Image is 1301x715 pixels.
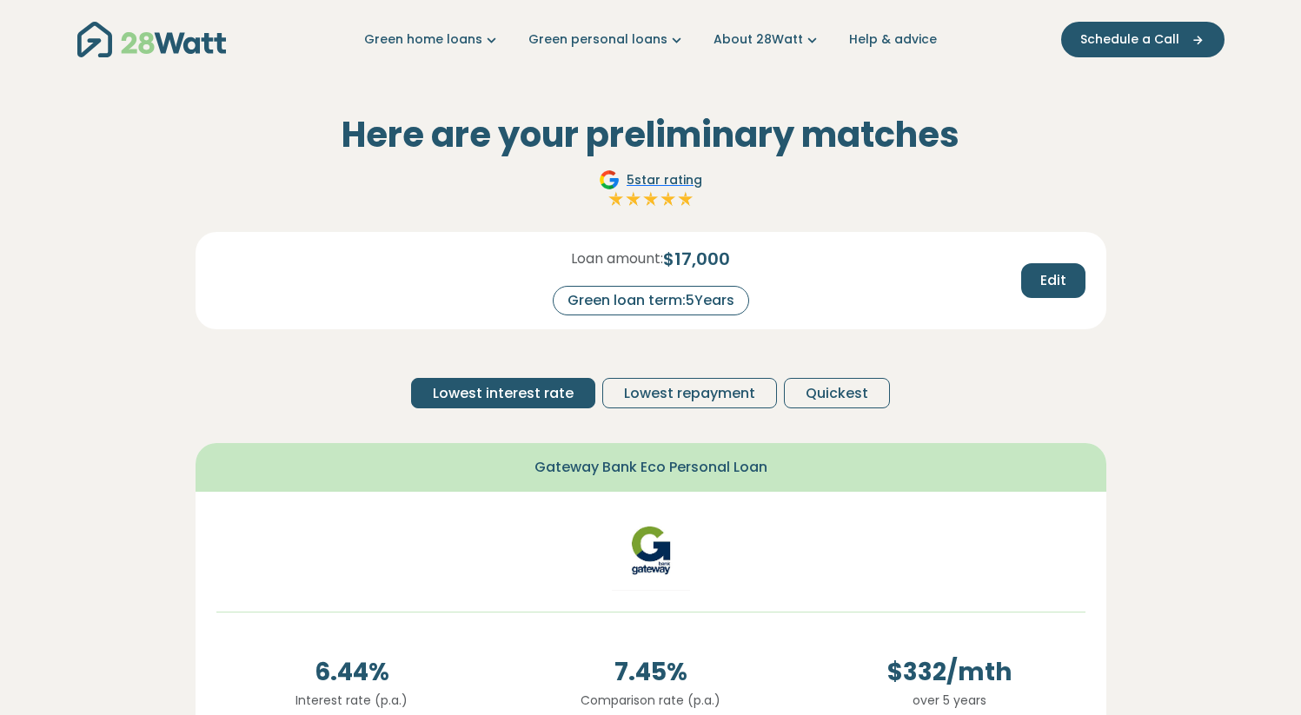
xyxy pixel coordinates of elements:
[216,654,488,691] span: 6.44 %
[364,30,501,49] a: Green home loans
[627,171,702,189] span: 5 star rating
[553,286,749,315] div: Green loan term: 5 Years
[624,383,755,404] span: Lowest repayment
[1080,30,1179,49] span: Schedule a Call
[571,248,663,269] span: Loan amount:
[216,691,488,710] p: Interest rate (p.a.)
[77,17,1225,62] nav: Main navigation
[77,22,226,57] img: 28Watt
[677,190,694,208] img: Full star
[625,190,642,208] img: Full star
[515,654,787,691] span: 7.45 %
[784,378,890,408] button: Quickest
[1061,22,1225,57] button: Schedule a Call
[528,30,686,49] a: Green personal loans
[660,190,677,208] img: Full star
[806,383,868,404] span: Quickest
[599,169,620,190] img: Google
[596,169,705,211] a: Google5star ratingFull starFull starFull starFull starFull star
[714,30,821,49] a: About 28Watt
[814,654,1085,691] span: $ 332 /mth
[433,383,574,404] span: Lowest interest rate
[1040,270,1066,291] span: Edit
[1021,263,1085,298] button: Edit
[642,190,660,208] img: Full star
[196,114,1106,156] h2: Here are your preliminary matches
[849,30,937,49] a: Help & advice
[602,378,777,408] button: Lowest repayment
[607,190,625,208] img: Full star
[515,691,787,710] p: Comparison rate (p.a.)
[663,246,730,272] span: $ 17,000
[814,691,1085,710] p: over 5 years
[411,378,595,408] button: Lowest interest rate
[534,457,767,478] span: Gateway Bank Eco Personal Loan
[573,513,729,591] img: gateway-bank logo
